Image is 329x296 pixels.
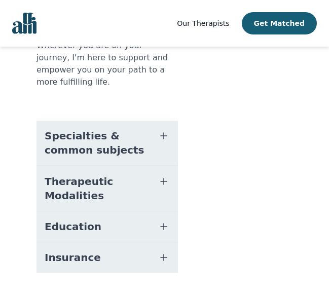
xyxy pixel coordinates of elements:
button: Get Matched [242,12,317,34]
p: Wherever you are on your journey, I'm here to support and empower you on your path to a more fulf... [36,40,178,88]
span: Specialties & common subjects [45,129,145,157]
span: Therapeutic Modalities [45,174,145,203]
button: Education [36,211,178,242]
button: Therapeutic Modalities [36,166,178,211]
a: Our Therapists [177,17,229,29]
span: Insurance [45,250,101,265]
span: Our Therapists [177,19,229,27]
span: Education [45,219,101,234]
img: alli logo [12,13,36,34]
button: Specialties & common subjects [36,121,178,165]
button: Insurance [36,242,178,273]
